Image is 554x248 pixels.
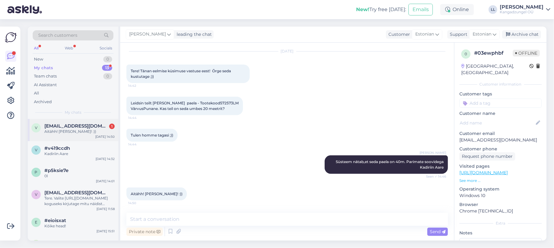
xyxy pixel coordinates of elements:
[38,32,77,39] span: Search customers
[465,52,467,56] span: 0
[500,10,544,15] div: Kangadzungel OÜ
[103,56,112,62] div: 0
[128,142,151,147] span: 14:44
[96,207,115,211] div: [DATE] 11:58
[103,73,112,79] div: 0
[473,31,491,38] span: Estonian
[459,137,542,143] p: [EMAIL_ADDRESS][DOMAIN_NAME]
[128,201,151,205] span: 14:50
[459,186,542,192] p: Operating system
[33,44,40,52] div: All
[420,150,446,155] span: [PERSON_NAME]
[500,5,550,15] a: [PERSON_NAME]Kangadzungel OÜ
[131,191,183,196] span: Aitähh! [PERSON_NAME]! :))
[489,5,497,14] div: LL
[95,134,115,139] div: [DATE] 14:50
[447,31,467,38] div: Support
[415,31,434,38] span: Estonian
[34,73,57,79] div: Team chats
[459,110,542,117] p: Customer name
[460,120,535,126] input: Add name
[44,129,115,134] div: Aitähh! [PERSON_NAME]! :))
[461,63,529,76] div: [GEOGRAPHIC_DATA], [GEOGRAPHIC_DATA]
[102,65,112,71] div: 13
[459,178,542,183] p: See more ...
[109,124,115,129] div: 1
[44,173,115,179] div: 0l
[423,174,446,179] span: Seen ✓ 14:46
[98,44,113,52] div: Socials
[34,90,39,96] div: All
[459,146,542,152] p: Customer phone
[513,50,540,57] span: Offline
[126,48,448,54] div: [DATE]
[44,195,115,207] div: Tere. Valite [URL][DOMAIN_NAME] koguseks kirjutage mitu näidist soovite. Kui hakkate ostu vormist...
[34,56,43,62] div: New
[131,69,232,79] span: Tere! Tänan eelmise küsimuse vastuse eest! Örge seda kustutage ;))
[459,152,515,161] div: Request phone number
[44,145,70,151] span: #v419ccdh
[96,179,115,183] div: [DATE] 14:01
[459,82,542,87] div: Customer information
[35,125,37,130] span: v
[34,99,52,105] div: Archived
[44,223,115,229] div: Kõike head!
[5,32,17,43] img: Askly Logo
[35,148,37,152] span: v
[44,168,68,173] span: #p5ksie7e
[35,192,37,197] span: v
[430,229,445,234] span: Send
[459,91,542,97] p: Customer tags
[64,44,75,52] div: Web
[502,30,541,39] div: Archive chat
[44,123,109,129] span: vainup@gmail.com
[65,110,81,115] span: My chats
[459,163,542,170] p: Visited pages
[336,159,445,170] span: Süsteem nätab,et seda paela on 40m. Parimate soovidega Kadiriin Aare
[459,170,508,175] a: [URL][DOMAIN_NAME]
[459,201,542,208] p: Browser
[35,220,37,225] span: e
[386,31,410,38] div: Customer
[44,190,109,195] span: veleswood.ou@gmail.com
[34,65,53,71] div: My chats
[440,4,474,15] div: Online
[459,192,542,199] p: Windows 10
[356,6,406,13] div: Try free [DATE]:
[34,82,57,88] div: AI Assistant
[356,6,369,12] b: New!
[128,83,151,88] span: 14:42
[129,31,166,38] span: [PERSON_NAME]
[459,208,542,214] p: Chrome [TECHNICAL_ID]
[96,229,115,233] div: [DATE] 15:51
[96,157,115,161] div: [DATE] 14:32
[474,49,513,57] div: # 03ewphbf
[500,5,544,10] div: [PERSON_NAME]
[131,133,173,137] span: Tulen homme tagasi ;))
[44,240,68,246] span: #ds6ba1te
[408,4,433,15] button: Emails
[459,221,542,226] div: Extra
[174,31,212,38] div: leading the chat
[459,230,542,236] p: Notes
[128,116,151,120] span: 14:44
[44,218,66,223] span: #eioisxat
[459,130,542,137] p: Customer email
[131,101,239,111] span: Leidsin teilt [PERSON_NAME] paela - Tootekood572573LM VärvusPunane. Kas teil on seda umbes 20 mee...
[44,151,115,157] div: Kadiriin Aare
[35,170,38,174] span: p
[459,99,542,108] input: Add a tag
[126,228,163,236] div: Private note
